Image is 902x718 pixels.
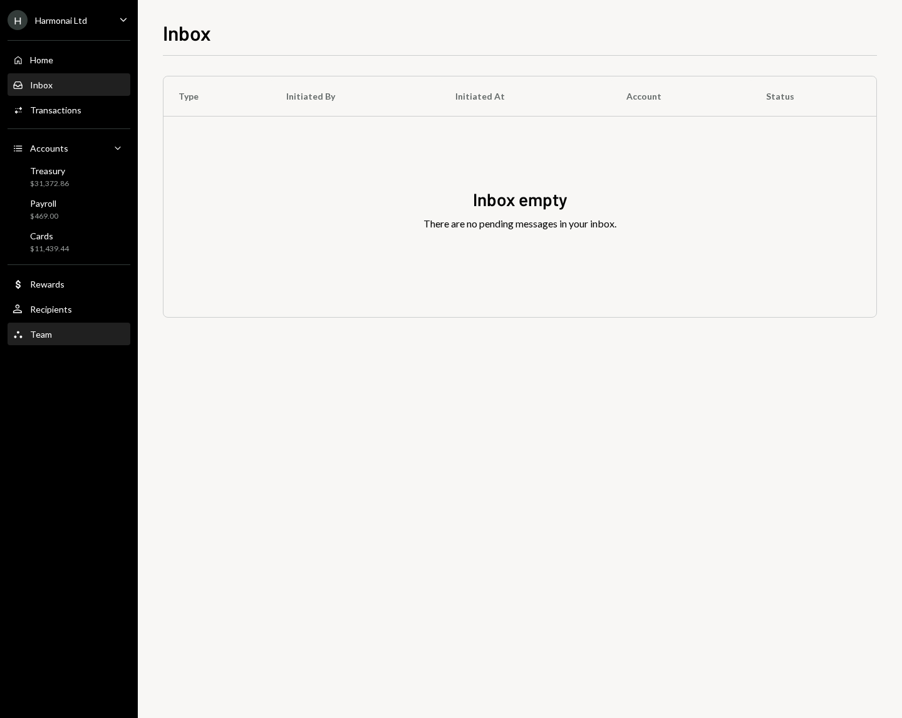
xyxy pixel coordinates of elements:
div: Inbox empty [473,187,568,212]
a: Cards$11,439.44 [8,227,130,257]
div: Accounts [30,143,68,153]
div: $31,372.86 [30,179,69,189]
a: Treasury$31,372.86 [8,162,130,192]
a: Home [8,48,130,71]
div: H [8,10,28,30]
div: There are no pending messages in your inbox. [423,216,616,231]
div: Team [30,329,52,340]
div: Inbox [30,80,53,90]
a: Rewards [8,273,130,295]
div: Home [30,55,53,65]
a: Accounts [8,137,130,159]
a: Team [8,323,130,345]
a: Recipients [8,298,130,320]
th: Initiated At [440,76,611,117]
th: Status [751,76,876,117]
th: Account [611,76,751,117]
div: $11,439.44 [30,244,69,254]
div: $469.00 [30,211,58,222]
div: Transactions [30,105,81,115]
div: Recipients [30,304,72,315]
a: Payroll$469.00 [8,194,130,224]
div: Cards [30,231,69,241]
div: Treasury [30,165,69,176]
a: Transactions [8,98,130,121]
div: Harmonai Ltd [35,15,87,26]
div: Payroll [30,198,58,209]
a: Inbox [8,73,130,96]
div: Rewards [30,279,65,289]
h1: Inbox [163,20,211,45]
th: Initiated By [271,76,441,117]
th: Type [163,76,271,117]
